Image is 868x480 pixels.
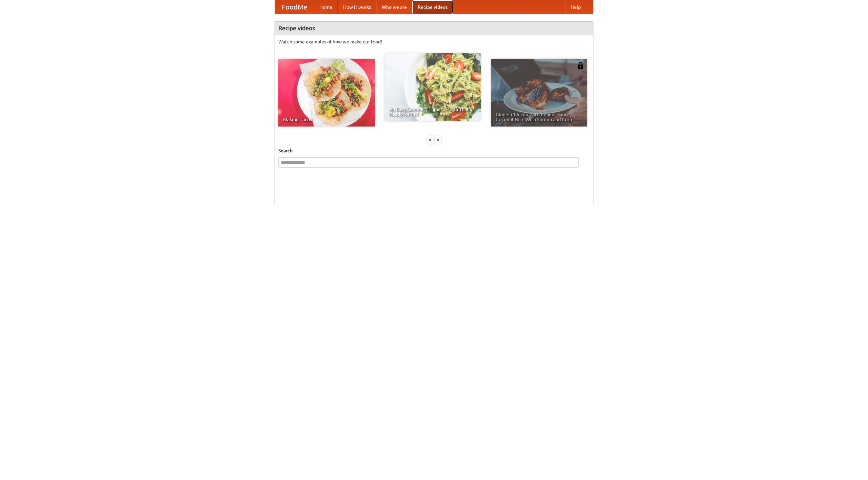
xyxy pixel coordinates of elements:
div: « [427,135,433,144]
span: An Easy, Summery Tomato Pasta That's Ready for Fall [389,107,476,116]
a: Who we are [376,0,412,14]
a: Home [314,0,338,14]
img: 483408.png [577,62,584,69]
a: FoodMe [275,0,314,14]
h4: Recipe videos [275,21,593,35]
span: Making Tacos [283,117,370,122]
p: Watch some examples of how we make our food! [278,38,590,45]
a: Making Tacos [278,59,375,127]
a: How it works [338,0,376,14]
h5: Search [278,147,590,154]
a: An Easy, Summery Tomato Pasta That's Ready for Fall [384,53,481,121]
a: Help [565,0,586,14]
div: » [435,135,441,144]
a: Recipe videos [412,0,453,14]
